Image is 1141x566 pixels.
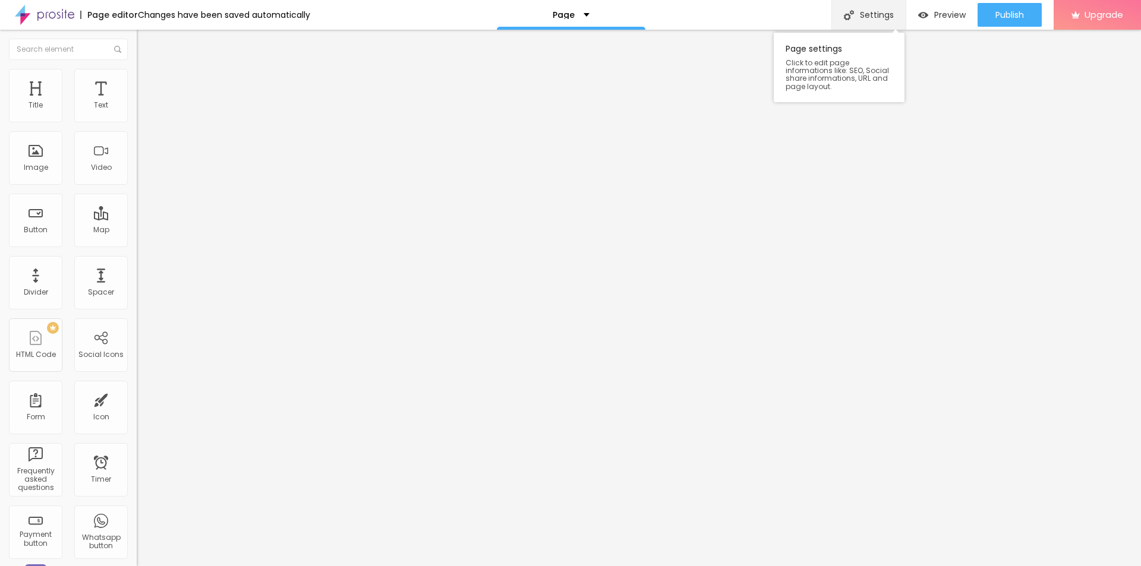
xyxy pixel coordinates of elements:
span: Click to edit page informations like: SEO, Social share informations, URL and page layout. [786,59,893,90]
span: Upgrade [1085,10,1123,20]
input: Search element [9,39,128,60]
div: Button [24,226,48,234]
div: Timer [91,475,111,483]
div: Divider [24,288,48,296]
div: Page editor [80,11,138,19]
div: Form [27,413,45,421]
div: Title [29,101,43,109]
div: Changes have been saved automatically [138,11,310,19]
p: Page [553,11,575,19]
div: Map [93,226,109,234]
button: Publish [978,3,1042,27]
div: Video [91,163,112,172]
button: Preview [906,3,978,27]
div: Image [24,163,48,172]
div: Social Icons [78,350,124,359]
span: Preview [934,10,966,20]
div: Page settings [774,33,904,102]
img: Icone [114,46,121,53]
div: Icon [93,413,109,421]
img: Icone [844,10,854,20]
div: Payment button [12,530,59,548]
iframe: Editor [137,30,1141,566]
img: view-1.svg [918,10,928,20]
span: Publish [995,10,1024,20]
div: Frequently asked questions [12,467,59,492]
div: Spacer [88,288,114,296]
div: HTML Code [16,350,56,359]
div: Text [94,101,108,109]
div: Whatsapp button [77,533,124,551]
